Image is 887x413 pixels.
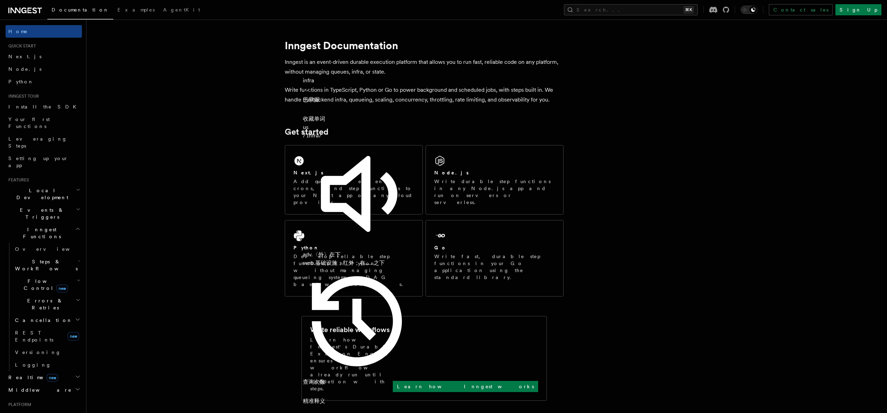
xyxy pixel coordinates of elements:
[6,100,82,113] a: Install the SDK
[6,25,82,38] a: Home
[15,330,53,343] span: REST Endpoints
[285,220,423,296] a: PythonDevelop reliable step functions in Python without managing queueing systems or DAG based wo...
[6,223,82,243] button: Inngest Functions
[47,2,113,20] a: Documentation
[6,50,82,63] a: Next.js
[6,75,82,88] a: Python
[12,346,82,359] a: Versioning
[8,28,28,35] span: Home
[15,362,51,368] span: Logging
[769,4,833,15] a: Contact sales
[15,350,61,355] span: Versioning
[159,2,204,19] a: AgentKit
[12,275,82,294] button: Flow Controlnew
[12,243,82,255] a: Overview
[12,294,82,314] button: Errors & Retries
[6,113,82,133] a: Your first Functions
[741,6,757,14] button: Toggle dark mode
[15,246,87,252] span: Overview
[12,314,82,326] button: Cancellation
[12,258,78,272] span: Steps & Workflows
[6,177,29,183] span: Features
[835,4,881,15] a: Sign Up
[117,7,155,13] span: Examples
[6,386,72,393] span: Middleware
[285,127,328,137] a: Get started
[6,152,82,172] a: Setting up your app
[434,253,555,281] p: Write fast, durable step functions in your Go application using the standard library.
[6,206,76,220] span: Events & Triggers
[6,374,58,381] span: Realtime
[397,383,534,390] p: Learn how Inngest works
[8,156,68,168] span: Setting up your app
[6,243,82,371] div: Inngest Functions
[12,278,77,292] span: Flow Control
[434,169,469,176] h2: Node.js
[6,384,82,396] button: Middleware
[6,402,31,407] span: Platform
[68,332,79,340] span: new
[6,43,36,49] span: Quick start
[293,178,414,206] p: Add queueing, events, crons, and step functions to your Next app on any cloud provider.
[6,184,82,204] button: Local Development
[8,117,50,129] span: Your first Functions
[285,85,564,105] p: Write functions in TypeScript, Python or Go to power background and scheduled jobs, with steps bu...
[426,220,564,296] a: GoWrite fast, durable step functions in your Go application using the standard library.
[285,145,423,215] a: Next.jsAdd queueing, events, crons, and step functions to your Next app on any cloud provider.
[6,133,82,152] a: Leveraging Steps
[6,93,39,99] span: Inngest tour
[6,226,75,240] span: Inngest Functions
[6,187,76,201] span: Local Development
[684,6,694,13] kbd: ⌘K
[12,326,82,346] a: REST Endpointsnew
[426,145,564,215] a: Node.jsWrite durable step functions in any Node.js app and run on servers or serverless.
[12,359,82,371] a: Logging
[12,255,82,275] button: Steps & Workflows
[285,57,564,77] p: Inngest is an event-driven durable execution platform that allows you to run fast, reliable code ...
[293,253,414,288] p: Develop reliable step functions in Python without managing queueing systems or DAG based workflows.
[47,374,58,382] span: new
[293,244,319,251] h2: Python
[6,371,82,384] button: Realtimenew
[52,7,109,13] span: Documentation
[8,104,81,110] span: Install the SDK
[8,79,34,84] span: Python
[8,66,41,72] span: Node.js
[293,169,323,176] h2: Next.js
[163,7,200,13] span: AgentKit
[8,136,67,149] span: Leveraging Steps
[113,2,159,19] a: Examples
[12,297,76,311] span: Errors & Retries
[434,178,555,206] p: Write durable step functions in any Node.js app and run on servers or serverless.
[56,285,68,292] span: new
[434,244,447,251] h2: Go
[393,381,538,392] a: Learn how Inngest works
[564,4,698,15] button: Search...⌘K
[12,317,72,324] span: Cancellation
[285,39,564,52] h1: Inngest Documentation
[8,54,41,59] span: Next.js
[6,204,82,223] button: Events & Triggers
[6,63,82,75] a: Node.js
